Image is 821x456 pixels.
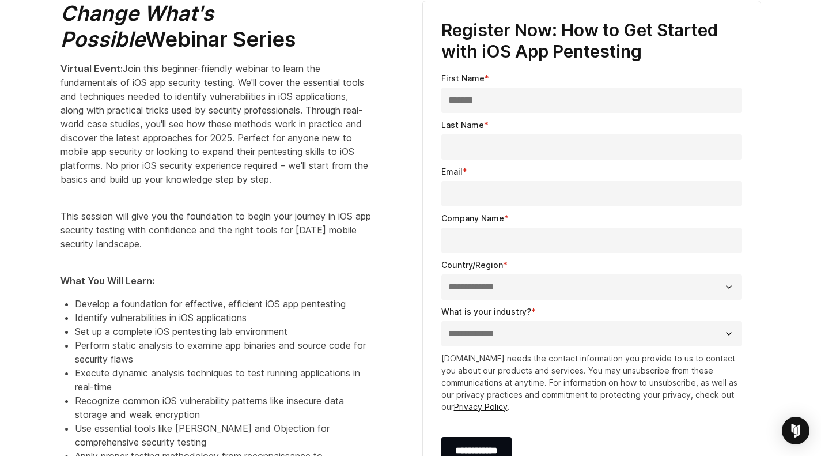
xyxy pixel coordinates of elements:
[441,307,531,316] span: What is your industry?
[60,275,154,287] strong: What You Will Learn:
[75,311,372,325] li: Identify vulnerabilities in iOS applications
[75,338,372,366] li: Perform static analysis to examine app binaries and source code for security flaws
[782,417,809,444] div: Open Intercom Messenger
[75,421,372,449] li: Use essential tools like [PERSON_NAME] and Objection for comprehensive security testing
[60,63,123,74] strong: Virtual Event:
[75,394,372,421] li: Recognize common iOS vulnerability patterns like insecure data storage and weak encryption
[60,1,214,52] em: Change What's Possible
[441,352,742,413] p: [DOMAIN_NAME] needs the contact information you provide to us to contact you about our products a...
[441,120,484,130] span: Last Name
[60,1,372,52] h2: Webinar Series
[75,297,372,311] li: Develop a foundation for effective, efficient iOS app pentesting
[441,73,485,83] span: First Name
[75,325,372,338] li: Set up a complete iOS pentesting lab environment
[60,63,368,185] span: Join this beginner-friendly webinar to learn the fundamentals of iOS app security testing. We'll ...
[441,260,503,270] span: Country/Region
[75,366,372,394] li: Execute dynamic analysis techniques to test running applications in real-time
[441,213,504,223] span: Company Name
[60,210,371,250] span: This session will give you the foundation to begin your journey in iOS app security testing with ...
[454,402,508,412] a: Privacy Policy
[441,20,742,63] h3: Register Now: How to Get Started with iOS App Pentesting
[441,167,463,176] span: Email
